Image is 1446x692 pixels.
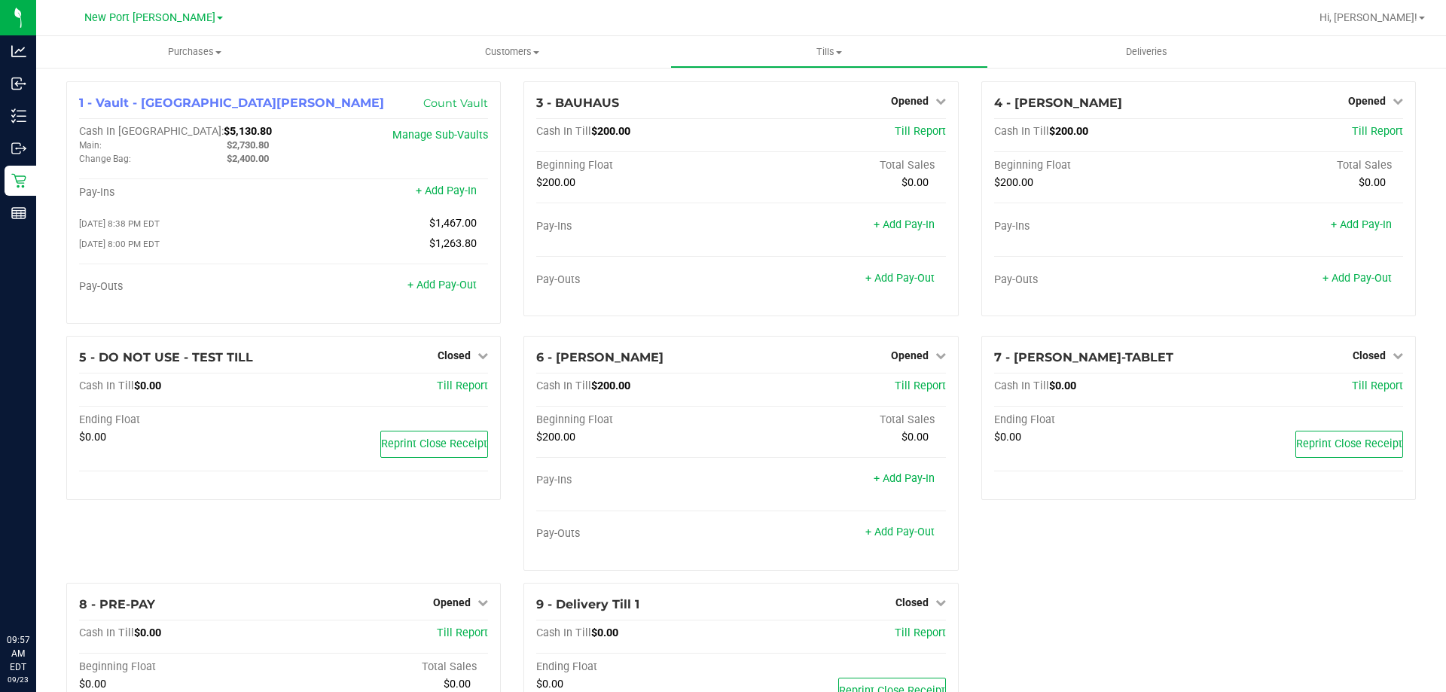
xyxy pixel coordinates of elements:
[79,431,106,444] span: $0.00
[994,176,1033,189] span: $200.00
[1106,45,1188,59] span: Deliveries
[134,380,161,392] span: $0.00
[84,11,215,24] span: New Port [PERSON_NAME]
[895,125,946,138] a: Till Report
[670,36,987,68] a: Tills
[79,380,134,392] span: Cash In Till
[1353,349,1386,361] span: Closed
[901,431,929,444] span: $0.00
[353,36,670,68] a: Customers
[988,36,1305,68] a: Deliveries
[895,596,929,608] span: Closed
[994,380,1049,392] span: Cash In Till
[994,125,1049,138] span: Cash In Till
[536,96,619,110] span: 3 - BAUHAUS
[536,626,591,639] span: Cash In Till
[227,139,269,151] span: $2,730.80
[416,184,477,197] a: + Add Pay-In
[79,678,106,690] span: $0.00
[536,125,591,138] span: Cash In Till
[433,596,471,608] span: Opened
[79,413,284,427] div: Ending Float
[901,176,929,189] span: $0.00
[994,96,1122,110] span: 4 - [PERSON_NAME]
[11,44,26,59] inline-svg: Analytics
[1319,11,1417,23] span: Hi, [PERSON_NAME]!
[36,45,353,59] span: Purchases
[895,626,946,639] a: Till Report
[1322,272,1392,285] a: + Add Pay-Out
[11,108,26,123] inline-svg: Inventory
[354,45,670,59] span: Customers
[741,413,946,427] div: Total Sales
[1198,159,1403,172] div: Total Sales
[79,186,284,200] div: Pay-Ins
[994,220,1199,233] div: Pay-Ins
[79,350,253,364] span: 5 - DO NOT USE - TEST TILL
[1049,380,1076,392] span: $0.00
[994,159,1199,172] div: Beginning Float
[1049,125,1088,138] span: $200.00
[865,272,935,285] a: + Add Pay-Out
[874,472,935,485] a: + Add Pay-In
[536,159,741,172] div: Beginning Float
[891,95,929,107] span: Opened
[891,349,929,361] span: Opened
[874,218,935,231] a: + Add Pay-In
[994,431,1021,444] span: $0.00
[15,572,60,617] iframe: Resource center
[591,125,630,138] span: $200.00
[591,626,618,639] span: $0.00
[444,678,471,690] span: $0.00
[36,36,353,68] a: Purchases
[79,154,131,164] span: Change Bag:
[994,273,1199,287] div: Pay-Outs
[536,350,664,364] span: 6 - [PERSON_NAME]
[11,173,26,188] inline-svg: Retail
[536,273,741,287] div: Pay-Outs
[11,206,26,221] inline-svg: Reports
[380,431,488,458] button: Reprint Close Receipt
[536,176,575,189] span: $200.00
[7,674,29,685] p: 09/23
[536,597,639,611] span: 9 - Delivery Till 1
[437,626,488,639] a: Till Report
[392,129,488,142] a: Manage Sub-Vaults
[1296,437,1402,450] span: Reprint Close Receipt
[536,474,741,487] div: Pay-Ins
[79,96,384,110] span: 1 - Vault - [GEOGRAPHIC_DATA][PERSON_NAME]
[227,153,269,164] span: $2,400.00
[429,217,477,230] span: $1,467.00
[79,140,102,151] span: Main:
[134,626,161,639] span: $0.00
[79,660,284,674] div: Beginning Float
[437,380,488,392] a: Till Report
[11,141,26,156] inline-svg: Outbound
[865,526,935,538] a: + Add Pay-Out
[741,159,946,172] div: Total Sales
[536,380,591,392] span: Cash In Till
[11,76,26,91] inline-svg: Inbound
[895,380,946,392] a: Till Report
[536,527,741,541] div: Pay-Outs
[536,678,563,690] span: $0.00
[591,380,630,392] span: $200.00
[79,125,224,138] span: Cash In [GEOGRAPHIC_DATA]:
[423,96,488,110] a: Count Vault
[671,45,987,59] span: Tills
[224,125,272,138] span: $5,130.80
[438,349,471,361] span: Closed
[7,633,29,674] p: 09:57 AM EDT
[1352,380,1403,392] a: Till Report
[79,597,155,611] span: 8 - PRE-PAY
[79,280,284,294] div: Pay-Outs
[407,279,477,291] a: + Add Pay-Out
[79,239,160,249] span: [DATE] 8:00 PM EDT
[1359,176,1386,189] span: $0.00
[994,350,1173,364] span: 7 - [PERSON_NAME]-TABLET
